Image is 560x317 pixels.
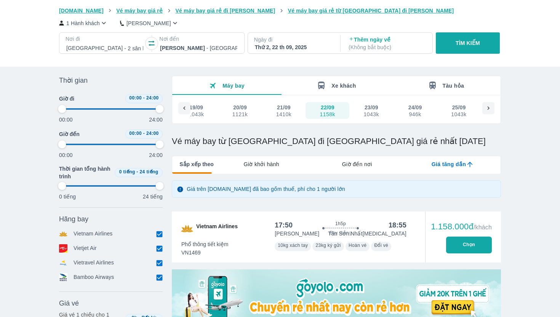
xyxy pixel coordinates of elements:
[146,131,159,136] span: 24:00
[176,8,275,14] span: Vé máy bay giá rẻ đi [PERSON_NAME]
[129,131,142,136] span: 00:00
[474,224,492,231] span: /khách
[59,8,104,14] span: [DOMAIN_NAME]
[432,160,466,168] span: Giá tăng dần
[189,111,204,117] div: 1043k
[196,223,238,235] span: Vietnam Airlines
[320,111,335,117] div: 1158k
[321,104,334,111] div: 22/09
[335,221,346,227] span: 1h5p
[143,95,145,101] span: -
[143,131,145,136] span: -
[244,160,279,168] span: Giờ khởi hành
[233,104,247,111] div: 20/09
[331,83,356,89] span: Xe khách
[143,193,163,200] p: 24 tiếng
[389,221,406,230] div: 18:55
[74,230,113,238] p: Vietnam Airlines
[451,111,466,117] div: 1043k
[189,104,203,111] div: 19/09
[315,243,341,248] span: 23kg ký gửi
[349,243,367,248] span: Hoàn vé
[254,36,333,43] p: Ngày đi
[74,273,114,282] p: Bamboo Airways
[363,111,379,117] div: 1043k
[59,19,108,27] button: 1 Hành khách
[59,116,73,123] p: 00:00
[59,165,112,180] span: Thời gian tổng hành trình
[149,151,163,159] p: 24:00
[222,83,245,89] span: Máy bay
[275,221,293,230] div: 17:50
[452,104,466,111] div: 25/09
[409,111,422,117] div: 946k
[181,240,229,248] span: Phổ thông tiết kiệm
[232,111,248,117] div: 1121k
[59,299,79,308] span: Giá vé
[374,243,388,248] span: Đổi vé
[456,39,480,47] p: TÌM KIẾM
[149,116,163,123] p: 24:00
[288,8,454,14] span: Vé máy bay giá rẻ từ [GEOGRAPHIC_DATA] đi [PERSON_NAME]
[431,222,492,231] div: 1.158.000đ
[187,185,345,193] p: Giá trên [DOMAIN_NAME] đã bao gồm thuế, phí cho 1 người lớn
[120,19,179,27] button: [PERSON_NAME]
[342,160,372,168] span: Giờ đến nơi
[349,36,426,51] p: Thêm ngày về
[59,130,80,138] span: Giờ đến
[349,43,426,51] p: ( Không bắt buộc )
[365,104,378,111] div: 23/09
[116,8,163,14] span: Vé máy bay giá rẻ
[136,169,138,175] span: -
[74,259,114,267] p: Vietravel Airlines
[140,169,158,175] span: 24 tiếng
[66,35,144,43] p: Nơi đi
[277,104,291,111] div: 21/09
[119,169,135,175] span: 0 tiếng
[59,151,73,159] p: 00:00
[181,223,193,235] img: VN
[172,136,501,147] h1: Vé máy bay từ [GEOGRAPHIC_DATA] đi [GEOGRAPHIC_DATA] giá rẻ nhất [DATE]
[181,249,229,256] span: VN1469
[59,193,76,200] p: 0 tiếng
[276,111,291,117] div: 1410k
[255,43,332,51] div: Thứ 2, 22 th 09, 2025
[275,230,319,237] p: [PERSON_NAME]
[146,95,159,101] span: 24:00
[126,19,171,27] p: [PERSON_NAME]
[129,95,142,101] span: 00:00
[328,230,406,237] p: Tân Sơn Nhất [MEDICAL_DATA]
[74,244,97,253] p: Vietjet Air
[159,35,238,43] p: Nơi đến
[443,83,464,89] span: Tàu hỏa
[214,156,501,172] div: lab API tabs example
[446,237,492,253] button: Chọn
[59,76,88,85] span: Thời gian
[179,160,214,168] span: Sắp xếp theo
[436,32,499,54] button: TÌM KIẾM
[59,7,501,14] nav: breadcrumb
[278,243,308,248] span: 10kg xách tay
[408,104,422,111] div: 24/09
[59,215,88,224] span: Hãng bay
[66,19,100,27] p: 1 Hành khách
[59,95,74,102] span: Giờ đi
